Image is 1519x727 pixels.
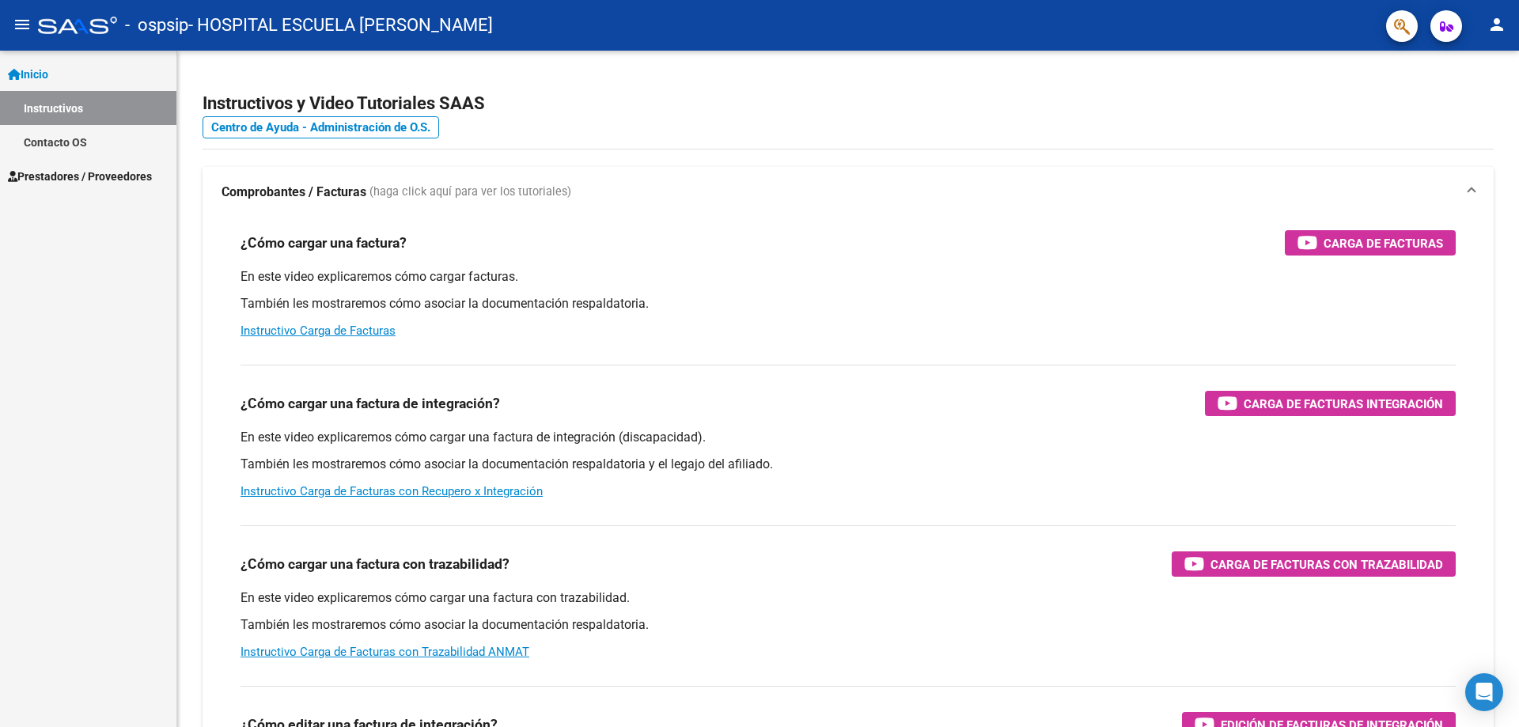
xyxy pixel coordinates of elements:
[241,324,396,338] a: Instructivo Carga de Facturas
[8,168,152,185] span: Prestadores / Proveedores
[203,89,1494,119] h2: Instructivos y Video Tutoriales SAAS
[203,116,439,138] a: Centro de Ayuda - Administración de O.S.
[241,616,1456,634] p: También les mostraremos cómo asociar la documentación respaldatoria.
[241,429,1456,446] p: En este video explicaremos cómo cargar una factura de integración (discapacidad).
[241,645,529,659] a: Instructivo Carga de Facturas con Trazabilidad ANMAT
[13,15,32,34] mat-icon: menu
[1172,551,1456,577] button: Carga de Facturas con Trazabilidad
[241,392,500,415] h3: ¿Cómo cargar una factura de integración?
[241,484,543,498] a: Instructivo Carga de Facturas con Recupero x Integración
[1210,555,1443,574] span: Carga de Facturas con Trazabilidad
[1205,391,1456,416] button: Carga de Facturas Integración
[1244,394,1443,414] span: Carga de Facturas Integración
[241,553,509,575] h3: ¿Cómo cargar una factura con trazabilidad?
[241,589,1456,607] p: En este video explicaremos cómo cargar una factura con trazabilidad.
[241,295,1456,312] p: También les mostraremos cómo asociar la documentación respaldatoria.
[241,268,1456,286] p: En este video explicaremos cómo cargar facturas.
[1324,233,1443,253] span: Carga de Facturas
[188,8,493,43] span: - HOSPITAL ESCUELA [PERSON_NAME]
[203,167,1494,218] mat-expansion-panel-header: Comprobantes / Facturas (haga click aquí para ver los tutoriales)
[241,456,1456,473] p: También les mostraremos cómo asociar la documentación respaldatoria y el legajo del afiliado.
[222,184,366,201] strong: Comprobantes / Facturas
[1487,15,1506,34] mat-icon: person
[1465,673,1503,711] div: Open Intercom Messenger
[241,232,407,254] h3: ¿Cómo cargar una factura?
[8,66,48,83] span: Inicio
[1285,230,1456,256] button: Carga de Facturas
[369,184,571,201] span: (haga click aquí para ver los tutoriales)
[125,8,188,43] span: - ospsip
